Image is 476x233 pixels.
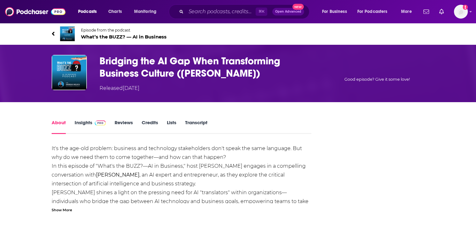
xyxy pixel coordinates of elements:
p: It's the age-old problem: business and technology stakeholders don't speak the same language. But... [52,144,311,162]
span: Good episode? Give it some love! [344,77,410,82]
button: open menu [318,7,355,17]
b: [PERSON_NAME] [96,172,139,178]
a: Charts [104,7,126,17]
span: Monitoring [134,7,156,16]
span: ⌘ K [256,8,267,16]
button: open menu [74,7,105,17]
a: Show notifications dropdown [437,6,446,17]
img: What’s the BUZZ? — AI in Business [60,26,75,41]
button: open menu [397,7,420,17]
a: Reviews [115,119,133,134]
span: What’s the BUZZ? — AI in Business [81,34,167,40]
span: Podcasts [78,7,97,16]
input: Search podcasts, credits, & more... [186,7,256,17]
span: More [401,7,412,16]
p: In this episode of "What's the BUZZ?—AI in Business," host [PERSON_NAME] engages in a compelling ... [52,162,311,188]
img: Bridging the AI Gap When Transforming Business Culture (Camila Manera) [52,55,87,90]
span: Episode from the podcast [81,28,167,32]
h1: Bridging the AI Gap When Transforming Business Culture (Camila Manera) [99,55,320,79]
a: Credits [142,119,158,134]
svg: Add a profile image [463,5,468,10]
span: For Podcasters [357,7,388,16]
p: [PERSON_NAME] shines a light on the pressing need for AI "translators" within organizations—indiv... [52,188,311,215]
div: Search podcasts, credits, & more... [175,4,315,19]
span: For Business [322,7,347,16]
button: open menu [353,7,397,17]
span: Charts [108,7,122,16]
a: What’s the BUZZ? — AI in BusinessEpisode from the podcastWhat’s the BUZZ? — AI in Business [52,26,424,41]
button: open menu [130,7,165,17]
span: New [292,4,304,10]
a: About [52,119,66,134]
button: Open AdvancedNew [272,8,304,15]
span: Open Advanced [275,10,301,13]
a: Transcript [185,119,207,134]
img: User Profile [454,5,468,19]
img: Podchaser - Follow, Share and Rate Podcasts [5,6,65,18]
a: InsightsPodchaser Pro [75,119,106,134]
img: Podchaser Pro [95,120,106,125]
button: Show profile menu [454,5,468,19]
a: Show notifications dropdown [421,6,432,17]
div: Released [DATE] [99,84,139,92]
span: Logged in as Marketing09 [454,5,468,19]
a: Lists [167,119,176,134]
